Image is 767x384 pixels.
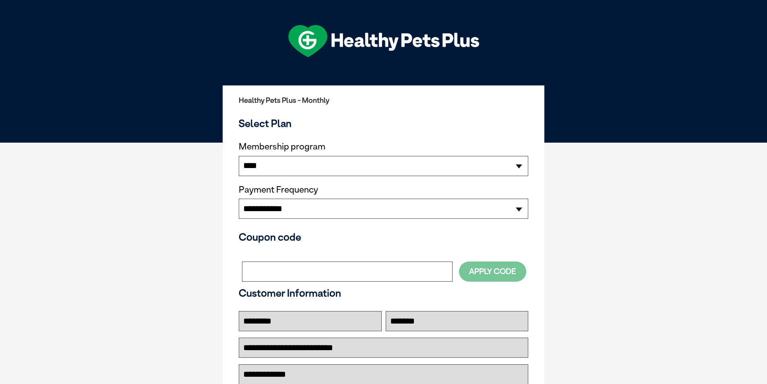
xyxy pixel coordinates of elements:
button: Apply Code [459,262,526,281]
img: hpp-logo-landscape-green-white.png [288,25,479,57]
h3: Coupon code [239,231,528,243]
h3: Customer Information [239,287,528,299]
h3: Select Plan [239,117,528,129]
h2: Healthy Pets Plus - Monthly [239,96,528,104]
label: Membership program [239,141,528,152]
label: Payment Frequency [239,185,318,195]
